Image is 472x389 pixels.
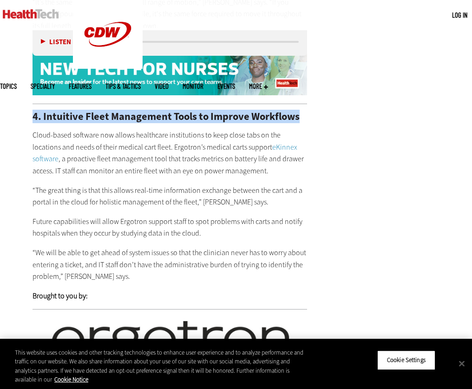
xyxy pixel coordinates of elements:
p: Cloud-based software now allows healthcare institutions to keep close tabs on the locations and n... [33,129,307,177]
a: CDW [73,61,143,71]
a: Events [217,83,235,90]
strong: Brought to you by: [33,291,88,301]
button: Cookie Settings [377,350,435,370]
a: MonITor [183,83,203,90]
a: Video [155,83,169,90]
button: Close [452,353,472,374]
p: Future capabilities will allow Ergotron support staff to spot problems with carts and notify hosp... [33,216,307,239]
span: More [249,83,268,90]
span: Specialty [31,83,55,90]
a: Log in [452,11,467,19]
a: More information about your privacy [54,376,88,383]
p: “We will be able to get ahead of system issues so that the clinician never has to worry about ent... [33,247,307,283]
div: User menu [452,10,467,20]
h2: 4. Intuitive Fleet Management Tools to Improve Workflows [33,112,307,122]
div: This website uses cookies and other tracking technologies to enhance user experience and to analy... [15,348,308,384]
a: Features [69,83,92,90]
p: “The great thing is that this allows real-time information exchange between the cart and a portal... [33,185,307,208]
a: Tips & Tactics [105,83,141,90]
img: Home [3,9,59,19]
img: Ergotron logo [33,318,307,365]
